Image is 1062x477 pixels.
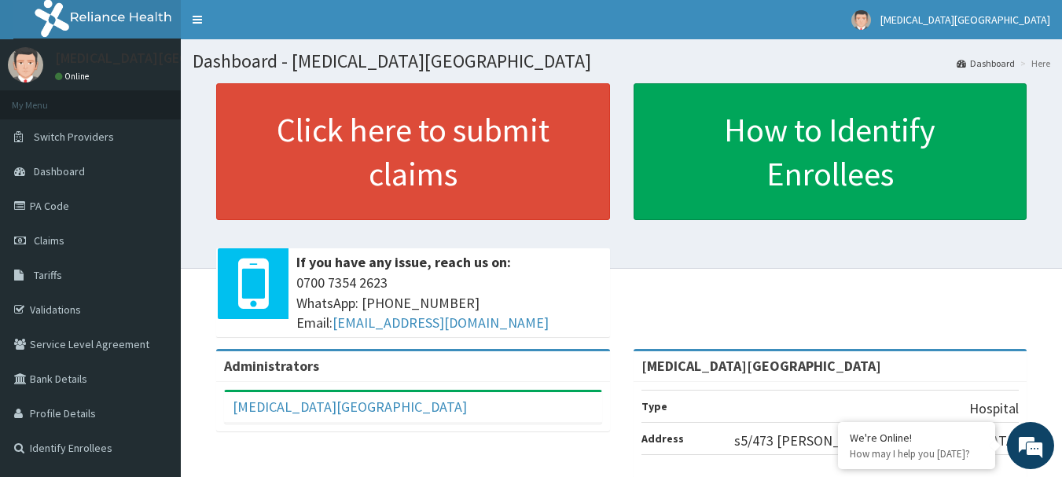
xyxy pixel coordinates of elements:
p: s5/473 [PERSON_NAME], [GEOGRAPHIC_DATA] [734,431,1019,451]
img: User Image [851,10,871,30]
strong: [MEDICAL_DATA][GEOGRAPHIC_DATA] [641,357,881,375]
b: Address [641,431,684,446]
div: We're Online! [850,431,983,445]
span: [MEDICAL_DATA][GEOGRAPHIC_DATA] [880,13,1050,27]
img: User Image [8,47,43,83]
span: 0700 7354 2623 WhatsApp: [PHONE_NUMBER] Email: [296,273,602,333]
h1: Dashboard - [MEDICAL_DATA][GEOGRAPHIC_DATA] [193,51,1050,72]
p: [MEDICAL_DATA][GEOGRAPHIC_DATA] [55,51,288,65]
p: Hospital [969,398,1019,419]
li: Here [1016,57,1050,70]
a: Click here to submit claims [216,83,610,220]
a: [EMAIL_ADDRESS][DOMAIN_NAME] [333,314,549,332]
a: [MEDICAL_DATA][GEOGRAPHIC_DATA] [233,398,467,416]
span: Switch Providers [34,130,114,144]
b: Type [641,399,667,413]
a: How to Identify Enrollees [634,83,1027,220]
span: Dashboard [34,164,85,178]
a: Dashboard [957,57,1015,70]
b: Administrators [224,357,319,375]
span: Tariffs [34,268,62,282]
p: How may I help you today? [850,447,983,460]
b: If you have any issue, reach us on: [296,253,511,271]
span: Claims [34,233,64,248]
a: Online [55,71,93,82]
